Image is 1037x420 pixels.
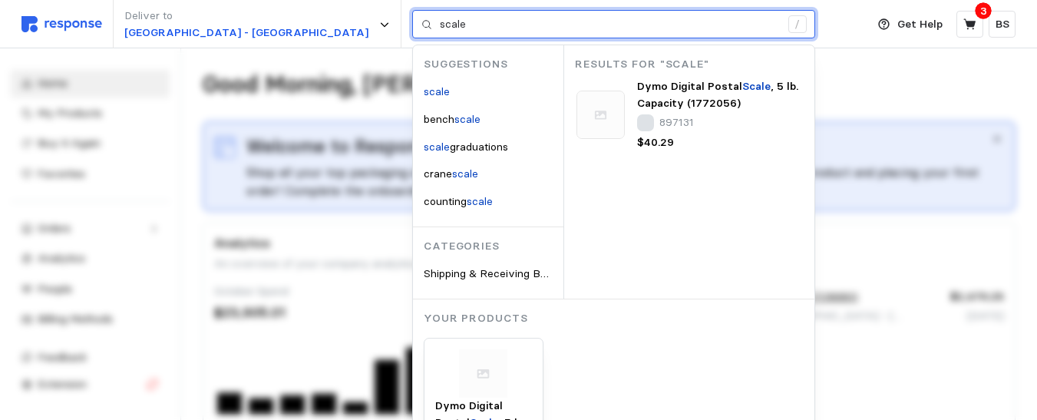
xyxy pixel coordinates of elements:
p: Results for "scale" [575,56,814,73]
mark: scale [452,167,478,180]
span: crane [424,167,452,180]
input: Search for a product name or SKU [440,11,780,38]
button: BS [989,11,1016,38]
img: svg%3e [21,16,102,32]
p: 897131 [659,114,694,131]
img: svg%3e [435,349,532,398]
p: [GEOGRAPHIC_DATA] - [GEOGRAPHIC_DATA] [124,25,368,41]
p: Your Products [424,310,814,327]
p: Get Help [897,16,943,33]
p: Deliver to [124,8,368,25]
span: Dymo Digital Postal [637,79,742,93]
mark: scale [424,140,450,154]
img: svg%3e [576,91,625,139]
p: 3 [980,2,987,19]
mark: scale [454,112,481,126]
div: / [788,15,807,34]
mark: scale [424,84,450,98]
mark: Scale [742,79,771,93]
p: Categories [424,238,563,255]
span: graduations [450,140,508,154]
span: counting [424,194,467,208]
mark: scale [467,194,493,208]
button: Get Help [869,10,952,39]
span: Shipping & Receiving Bench [424,266,565,280]
p: BS [996,16,1009,33]
p: Suggestions [424,56,563,73]
span: bench [424,112,454,126]
p: $40.29 [637,134,674,151]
